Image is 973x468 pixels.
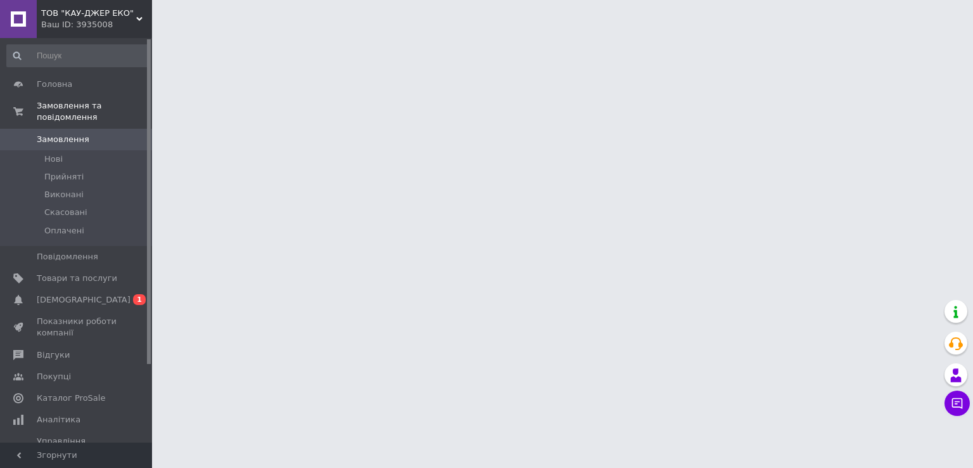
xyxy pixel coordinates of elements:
[44,225,84,237] span: Оплачені
[37,100,152,123] span: Замовлення та повідомлення
[37,273,117,284] span: Товари та послуги
[44,171,84,183] span: Прийняті
[41,8,136,19] span: ТОВ "КАУ-ДЖЕР ЕКО"
[44,153,63,165] span: Нові
[37,251,98,263] span: Повідомлення
[944,391,970,416] button: Чат з покупцем
[37,294,130,306] span: [DEMOGRAPHIC_DATA]
[41,19,152,30] div: Ваш ID: 3935008
[37,414,80,426] span: Аналітика
[44,189,84,200] span: Виконані
[37,349,70,361] span: Відгуки
[37,371,71,382] span: Покупці
[44,207,87,218] span: Скасовані
[37,393,105,404] span: Каталог ProSale
[37,436,117,458] span: Управління сайтом
[133,294,146,305] span: 1
[37,134,89,145] span: Замовлення
[6,44,149,67] input: Пошук
[37,316,117,339] span: Показники роботи компанії
[37,79,72,90] span: Головна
